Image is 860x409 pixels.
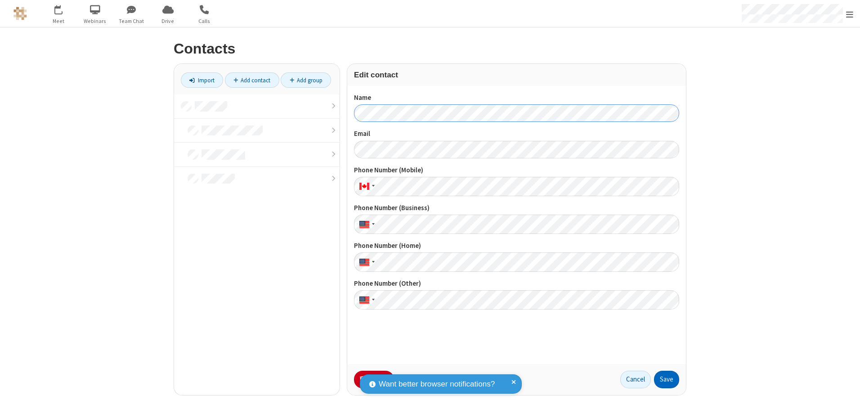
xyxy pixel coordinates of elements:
span: Drive [151,17,185,25]
span: Webinars [78,17,112,25]
div: United States: + 1 [354,252,377,272]
button: Save [654,371,679,389]
span: Meet [42,17,76,25]
label: Phone Number (Mobile) [354,165,679,175]
h3: Edit contact [354,71,679,79]
label: Name [354,93,679,103]
span: Want better browser notifications? [379,378,495,390]
label: Phone Number (Other) [354,279,679,289]
a: Add contact [225,72,279,88]
span: Team Chat [115,17,148,25]
div: Canada: + 1 [354,177,377,196]
div: 4 [61,5,67,12]
div: United States: + 1 [354,290,377,310]
img: QA Selenium DO NOT DELETE OR CHANGE [13,7,27,20]
label: Phone Number (Business) [354,203,679,213]
label: Phone Number (Home) [354,241,679,251]
button: Delete [354,371,394,389]
a: Import [181,72,223,88]
div: United States: + 1 [354,215,377,234]
span: Calls [188,17,221,25]
a: Add group [281,72,331,88]
h2: Contacts [174,41,686,57]
label: Email [354,129,679,139]
button: Cancel [620,371,651,389]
